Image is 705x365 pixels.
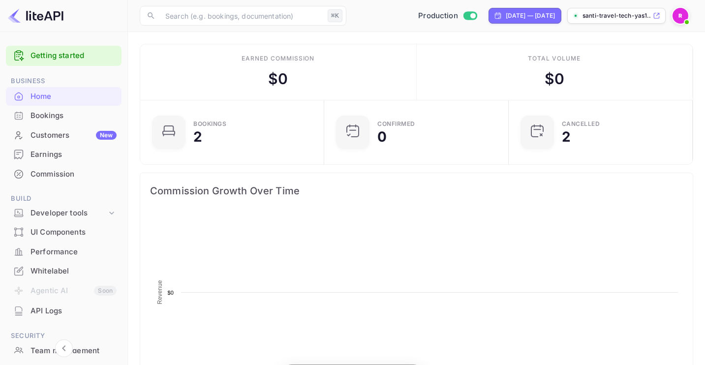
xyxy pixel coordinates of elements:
[328,9,342,22] div: ⌘K
[528,54,581,63] div: Total volume
[418,10,458,22] span: Production
[6,87,122,106] div: Home
[150,183,683,199] span: Commission Growth Over Time
[8,8,63,24] img: LiteAPI logo
[673,8,688,24] img: Revolut
[6,341,122,361] div: Team management
[545,68,564,90] div: $ 0
[6,126,122,144] a: CustomersNew
[31,345,117,357] div: Team management
[6,106,122,124] a: Bookings
[6,243,122,261] a: Performance
[31,149,117,160] div: Earnings
[193,121,226,127] div: Bookings
[268,68,288,90] div: $ 0
[6,126,122,145] div: CustomersNew
[562,130,571,144] div: 2
[6,331,122,341] span: Security
[6,223,122,242] div: UI Components
[6,165,122,184] div: Commission
[31,169,117,180] div: Commission
[96,131,117,140] div: New
[6,46,122,66] div: Getting started
[31,227,117,238] div: UI Components
[6,145,122,163] a: Earnings
[6,205,122,222] div: Developer tools
[156,280,163,304] text: Revenue
[562,121,600,127] div: CANCELLED
[6,106,122,125] div: Bookings
[31,208,107,219] div: Developer tools
[6,165,122,183] a: Commission
[242,54,314,63] div: Earned commission
[31,50,117,61] a: Getting started
[377,130,387,144] div: 0
[31,246,117,258] div: Performance
[31,305,117,317] div: API Logs
[6,145,122,164] div: Earnings
[31,110,117,122] div: Bookings
[6,243,122,262] div: Performance
[167,290,174,296] text: $0
[6,302,122,321] div: API Logs
[489,8,561,24] div: Click to change the date range period
[377,121,415,127] div: Confirmed
[31,266,117,277] div: Whitelabel
[6,87,122,105] a: Home
[6,76,122,87] span: Business
[6,341,122,360] a: Team management
[159,6,324,26] input: Search (e.g. bookings, documentation)
[31,91,117,102] div: Home
[506,11,555,20] div: [DATE] — [DATE]
[6,223,122,241] a: UI Components
[6,302,122,320] a: API Logs
[193,130,202,144] div: 2
[414,10,481,22] div: Switch to Sandbox mode
[6,262,122,280] a: Whitelabel
[582,11,651,20] p: santi-travel-tech-yas1...
[55,339,73,357] button: Collapse navigation
[31,130,117,141] div: Customers
[6,193,122,204] span: Build
[6,262,122,281] div: Whitelabel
